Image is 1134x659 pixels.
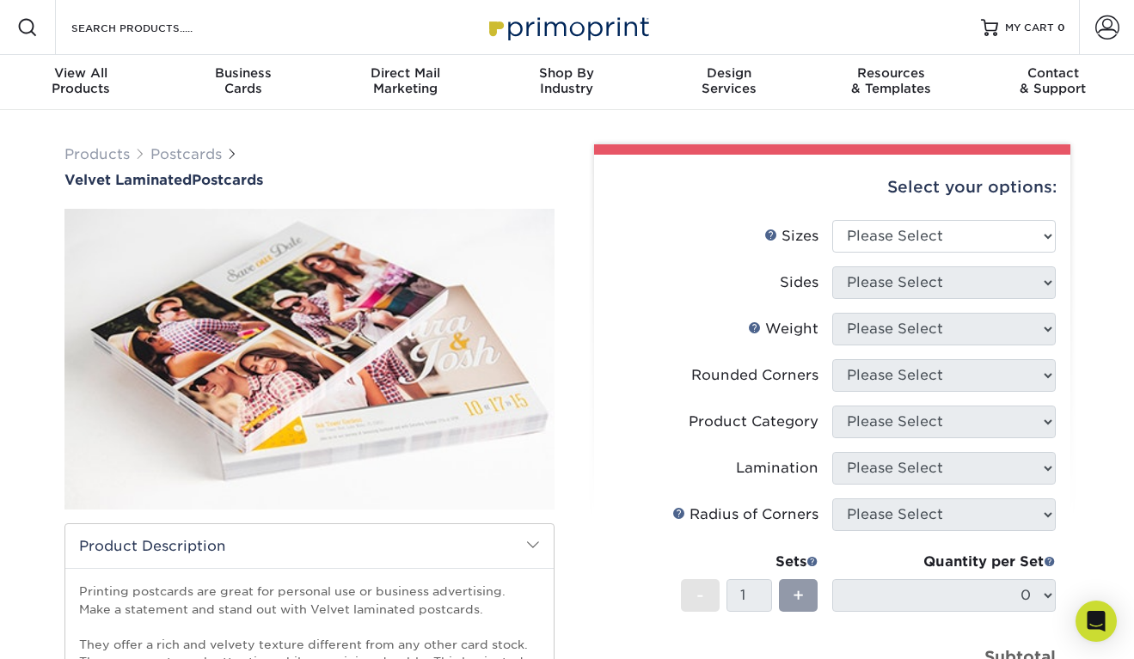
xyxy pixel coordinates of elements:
[736,458,818,479] div: Lamination
[972,65,1134,96] div: & Support
[486,65,647,81] span: Shop By
[64,172,192,188] span: Velvet Laminated
[162,65,323,81] span: Business
[1057,21,1065,34] span: 0
[486,65,647,96] div: Industry
[162,55,323,110] a: BusinessCards
[64,172,555,188] h1: Postcards
[648,65,810,96] div: Services
[324,65,486,96] div: Marketing
[324,65,486,81] span: Direct Mail
[764,226,818,247] div: Sizes
[810,65,972,96] div: & Templates
[1076,601,1117,642] div: Open Intercom Messenger
[648,55,810,110] a: DesignServices
[64,172,555,188] a: Velvet LaminatedPostcards
[972,65,1134,81] span: Contact
[810,55,972,110] a: Resources& Templates
[681,552,818,572] div: Sets
[696,583,704,608] span: -
[64,146,130,162] a: Products
[608,155,1057,220] div: Select your options:
[810,65,972,81] span: Resources
[324,55,486,110] a: Direct MailMarketing
[486,55,647,110] a: Shop ByIndustry
[793,583,804,608] span: +
[70,17,237,38] input: SEARCH PRODUCTS.....
[780,272,818,293] div: Sides
[672,504,818,525] div: Radius of Corners
[150,146,222,162] a: Postcards
[748,319,818,339] div: Weight
[1005,21,1054,35] span: MY CART
[65,524,554,568] h2: Product Description
[648,65,810,81] span: Design
[162,65,323,96] div: Cards
[689,412,818,432] div: Product Category
[481,9,653,46] img: Primoprint
[691,365,818,386] div: Rounded Corners
[64,190,555,528] img: Velvet Laminated 01
[972,55,1134,110] a: Contact& Support
[832,552,1056,572] div: Quantity per Set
